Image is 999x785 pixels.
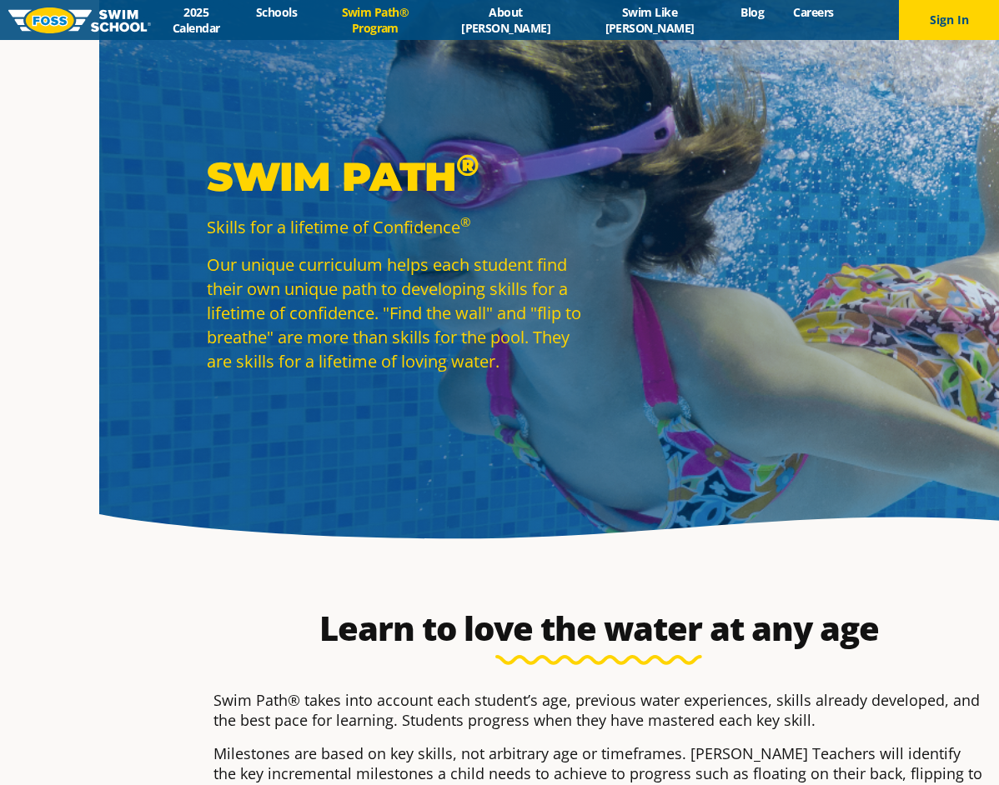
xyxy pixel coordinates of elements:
p: Swim Path [207,152,590,202]
sup: ® [456,147,479,183]
a: Blog [726,4,779,20]
p: Our unique curriculum helps each student find their own unique path to developing skills for a li... [207,252,590,373]
a: Swim Like [PERSON_NAME] [573,4,726,36]
a: 2025 Calendar [151,4,242,36]
a: Swim Path® Program [312,4,439,36]
img: FOSS Swim School Logo [8,7,151,33]
p: Skills for a lifetime of Confidence [207,215,590,239]
a: Schools [242,4,312,20]
p: Swim Path® takes into account each student’s age, previous water experiences, skills already deve... [213,690,984,730]
h2: Learn to love the water at any age [205,608,992,648]
a: About [PERSON_NAME] [439,4,573,36]
sup: ® [460,213,470,230]
a: Careers [779,4,848,20]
